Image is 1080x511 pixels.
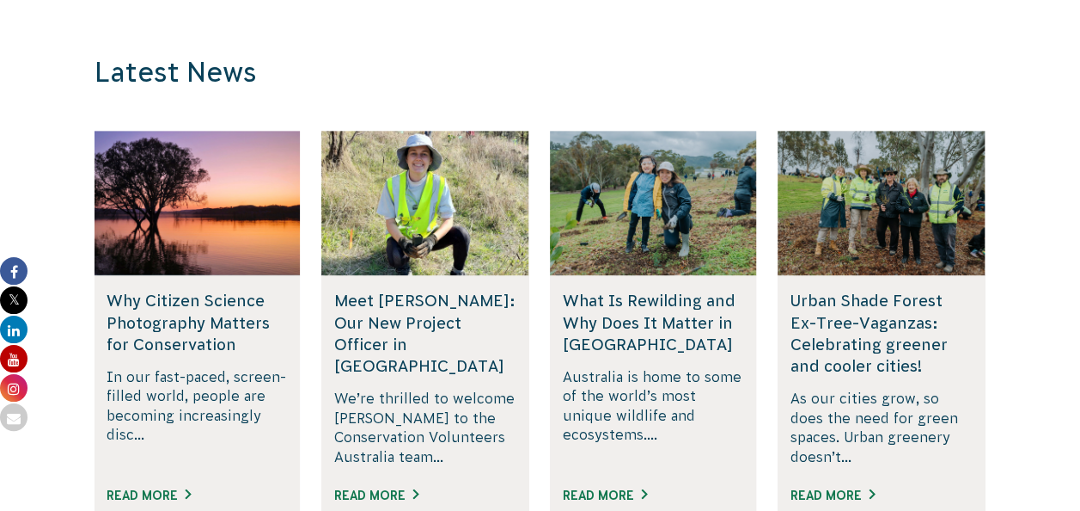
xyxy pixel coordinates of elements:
[95,56,754,89] h3: Latest News
[563,367,744,466] p: Australia is home to some of the world’s most unique wildlife and ecosystems....
[563,488,647,502] a: Read More
[790,389,972,466] p: As our cities grow, so does the need for green spaces. Urban greenery doesn’t...
[563,290,744,355] h5: What Is Rewilding and Why Does It Matter in [GEOGRAPHIC_DATA]
[334,488,418,502] a: Read More
[790,488,875,502] a: Read More
[107,290,288,355] h5: Why Citizen Science Photography Matters for Conservation
[334,290,516,377] h5: Meet [PERSON_NAME]: Our New Project Officer in [GEOGRAPHIC_DATA]
[334,389,516,466] p: We’re thrilled to welcome [PERSON_NAME] to the Conservation Volunteers Australia team...
[107,488,191,502] a: Read More
[107,367,288,466] p: In our fast-paced, screen-filled world, people are becoming increasingly disc...
[790,290,972,377] h5: Urban Shade Forest Ex-Tree-Vaganzas: Celebrating greener and cooler cities!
